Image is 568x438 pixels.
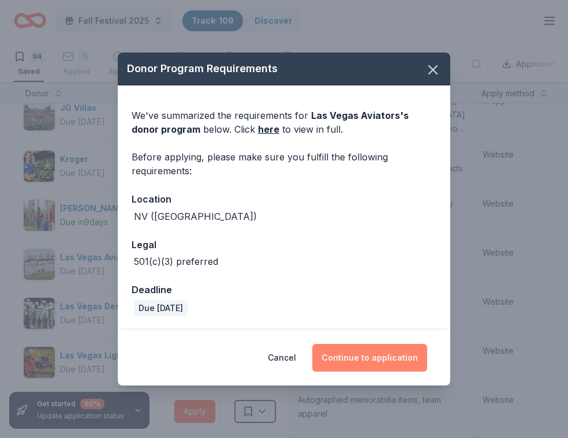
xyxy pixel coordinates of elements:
div: Legal [132,237,436,252]
button: Cancel [268,344,296,372]
div: We've summarized the requirements for below. Click to view in full. [132,108,436,136]
div: NV ([GEOGRAPHIC_DATA]) [134,209,257,223]
div: Donor Program Requirements [118,53,450,85]
div: Due [DATE] [134,300,188,316]
div: Deadline [132,282,436,297]
button: Continue to application [312,344,427,372]
div: 501(c)(3) preferred [134,254,218,268]
div: Before applying, please make sure you fulfill the following requirements: [132,150,436,178]
a: here [258,122,279,136]
div: Location [132,192,436,207]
